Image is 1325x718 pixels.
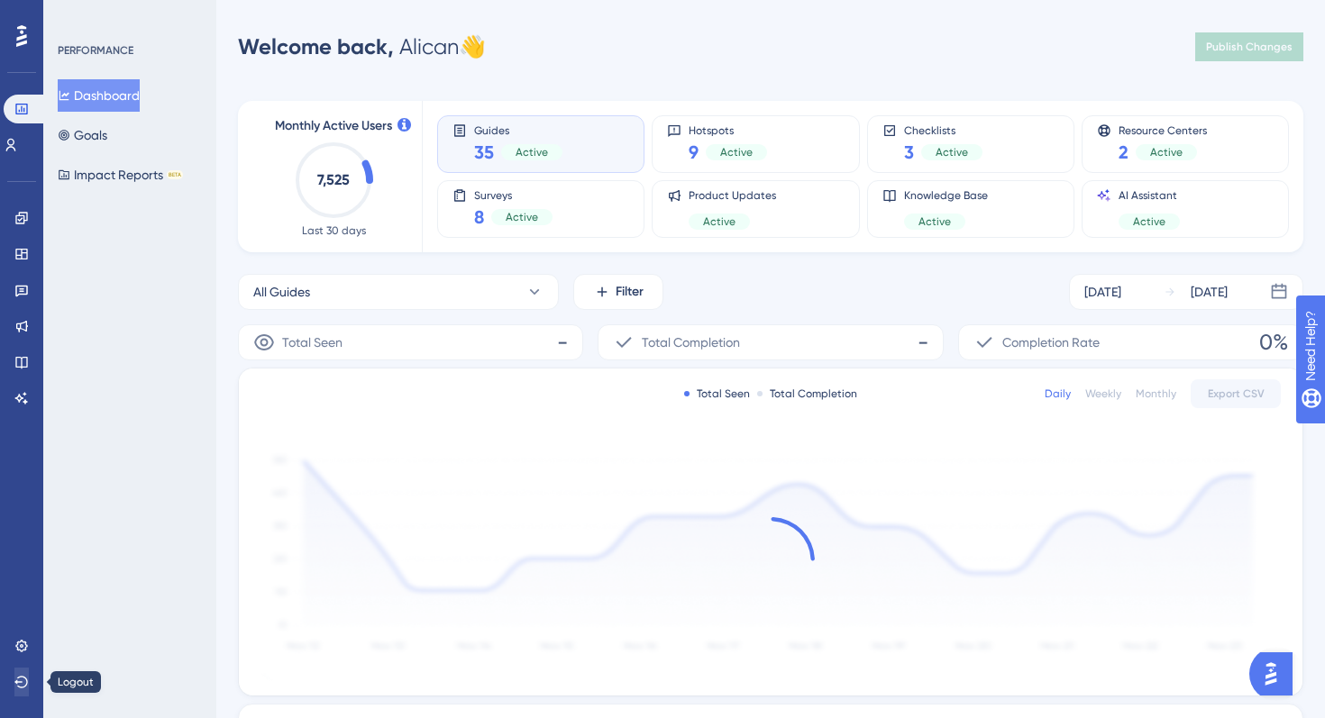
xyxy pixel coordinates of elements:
[1119,140,1129,165] span: 2
[238,32,486,61] div: Alican 👋
[1191,379,1281,408] button: Export CSV
[1119,188,1180,203] span: AI Assistant
[904,188,988,203] span: Knowledge Base
[1084,281,1121,303] div: [DATE]
[474,188,553,201] span: Surveys
[302,223,366,238] span: Last 30 days
[904,123,982,136] span: Checklists
[689,140,699,165] span: 9
[1259,328,1288,357] span: 0%
[275,115,392,137] span: Monthly Active Users
[1249,647,1303,701] iframe: UserGuiding AI Assistant Launcher
[642,332,740,353] span: Total Completion
[474,140,494,165] span: 35
[904,140,914,165] span: 3
[1150,145,1183,159] span: Active
[1133,214,1165,229] span: Active
[282,332,343,353] span: Total Seen
[1195,32,1303,61] button: Publish Changes
[42,5,113,26] span: Need Help?
[1085,386,1121,401] div: Weekly
[238,33,394,59] span: Welcome back,
[757,386,857,401] div: Total Completion
[1045,386,1071,401] div: Daily
[616,281,644,303] span: Filter
[1136,386,1176,401] div: Monthly
[516,145,548,159] span: Active
[474,123,562,136] span: Guides
[557,328,568,357] span: -
[1191,281,1228,303] div: [DATE]
[506,210,538,224] span: Active
[573,274,663,310] button: Filter
[918,214,951,229] span: Active
[58,119,107,151] button: Goals
[720,145,753,159] span: Active
[936,145,968,159] span: Active
[689,188,776,203] span: Product Updates
[918,328,928,357] span: -
[684,386,750,401] div: Total Seen
[58,43,133,58] div: PERFORMANCE
[1206,40,1293,54] span: Publish Changes
[58,79,140,112] button: Dashboard
[58,159,183,191] button: Impact ReportsBETA
[1002,332,1100,353] span: Completion Rate
[474,204,484,230] span: 8
[167,170,183,179] div: BETA
[238,274,559,310] button: All Guides
[689,123,767,136] span: Hotspots
[703,214,736,229] span: Active
[1119,123,1207,136] span: Resource Centers
[1208,386,1265,401] span: Export CSV
[253,281,310,303] span: All Guides
[317,171,350,188] text: 7,525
